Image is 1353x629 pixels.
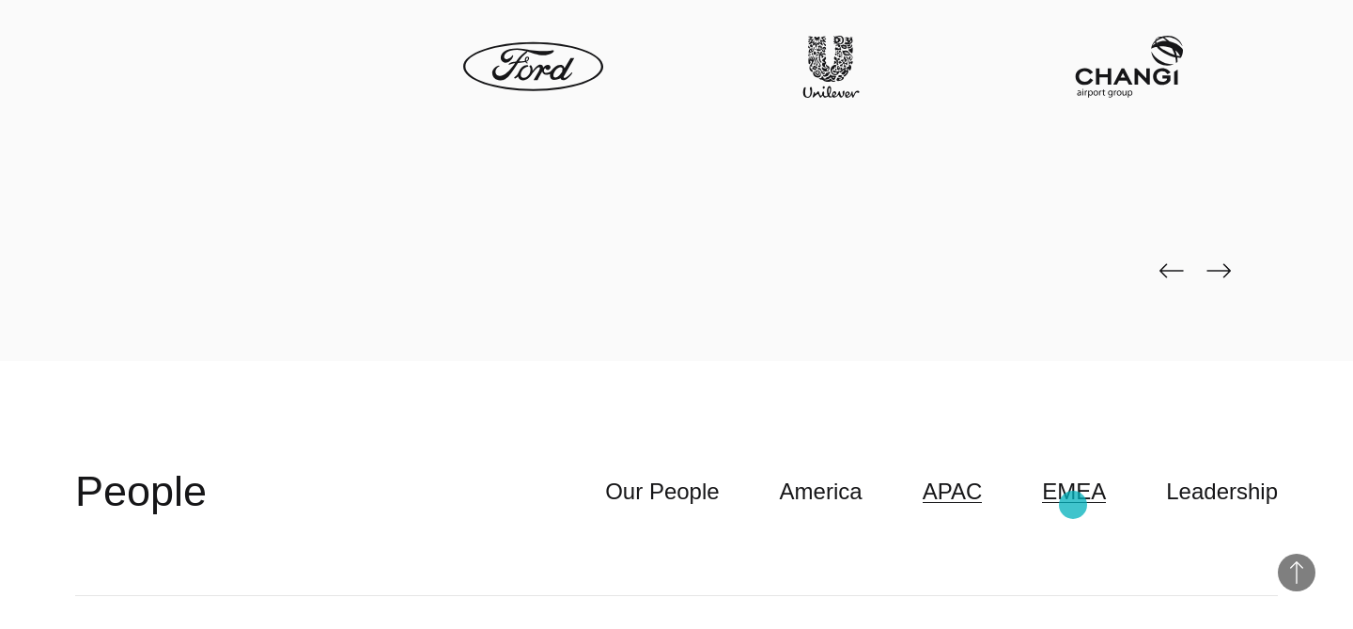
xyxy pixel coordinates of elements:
img: Ford [463,36,604,99]
a: America [780,474,863,510]
img: Changi [1059,36,1200,99]
a: Leadership [1166,474,1278,510]
img: page-next-black.png [1206,263,1231,278]
a: APAC [923,474,983,510]
img: Unilever [761,36,902,99]
img: page-back-black.png [1159,263,1184,278]
a: EMEA [1042,474,1106,510]
h2: People [75,464,207,520]
button: Back to Top [1278,554,1315,591]
a: Our People [605,474,719,510]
